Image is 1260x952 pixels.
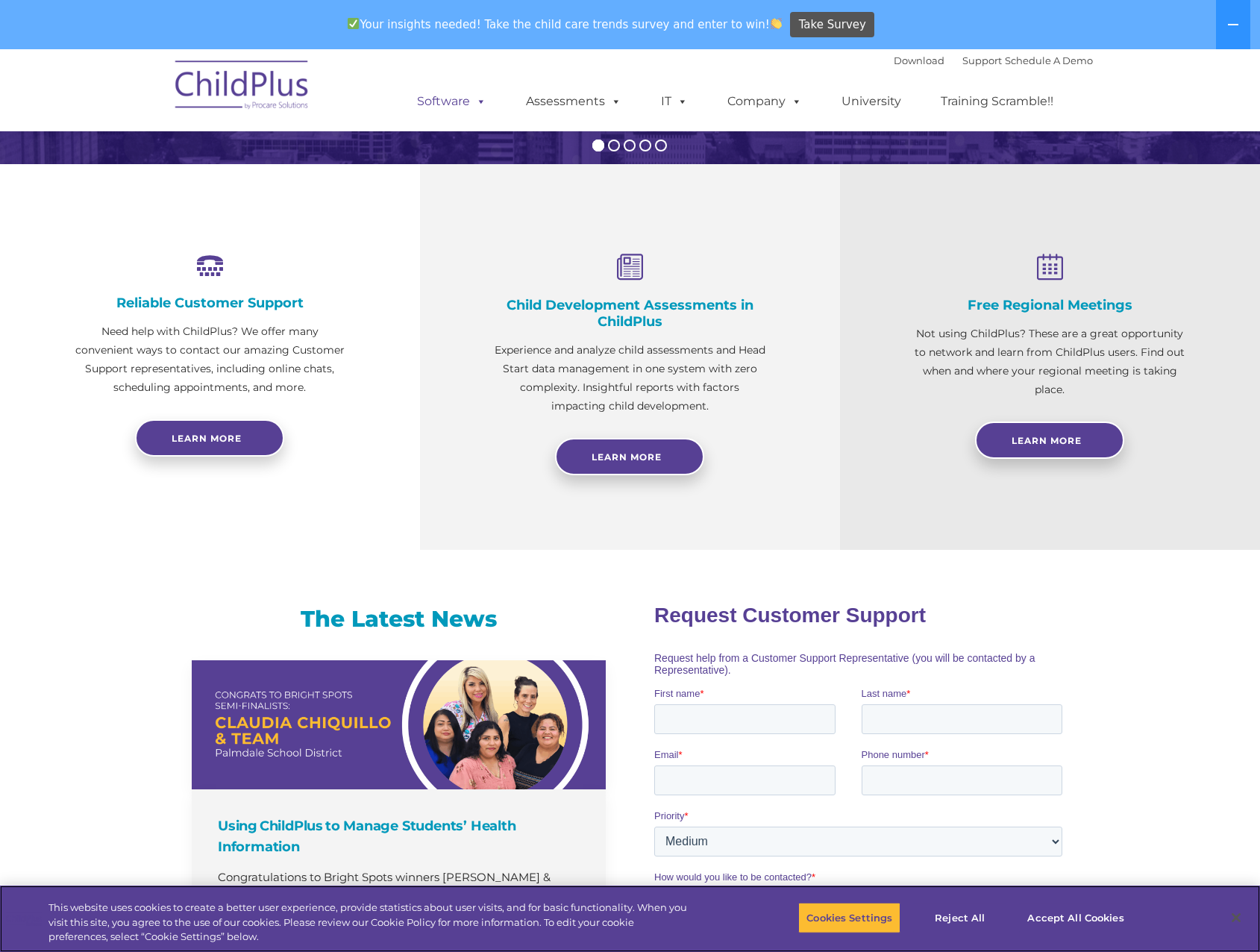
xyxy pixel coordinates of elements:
span: Take Survey [799,12,866,38]
h3: The Latest News [192,604,606,634]
a: Company [712,87,817,116]
span: Your insights needed! Take the child care trends survey and enter to win! [342,10,789,39]
span: Learn more [172,433,242,444]
font: | [894,54,1093,66]
h4: Using ChildPlus to Manage Students’ Health Information [218,815,583,857]
p: Need help with ChildPlus? We offer many convenient ways to contact our amazing Customer Support r... [75,322,345,397]
button: Close [1220,901,1253,934]
button: Reject All [913,902,1006,933]
p: Not using ChildPlus? These are a great opportunity to network and learn from ChildPlus users. Fin... [915,325,1185,399]
a: Take Survey [790,12,874,38]
button: Cookies Settings [798,902,900,933]
button: Accept All Cookies [1019,902,1132,933]
a: Learn More [555,438,704,475]
div: This website uses cookies to create a better user experience, provide statistics about user visit... [48,901,693,945]
span: Learn More [592,451,662,463]
a: Schedule A Demo [1005,54,1093,66]
a: Assessments [511,87,636,116]
img: ChildPlus by Procare Solutions [168,50,317,125]
a: IT [646,87,703,116]
a: University [827,87,916,116]
a: Support [962,54,1002,66]
img: ✅ [348,18,359,29]
img: 👏 [771,18,782,29]
p: Congratulations to Bright Spots winners [PERSON_NAME] & Team at [GEOGRAPHIC_DATA]​! Pictured abov... [218,868,583,940]
a: Learn More [975,422,1124,459]
a: Download [894,54,944,66]
p: Experience and analyze child assessments and Head Start data management in one system with zero c... [495,341,765,416]
span: Learn More [1012,435,1082,446]
h4: Child Development Assessments in ChildPlus [495,297,765,330]
h4: Reliable Customer Support [75,295,345,311]
h4: Free Regional Meetings [915,297,1185,313]
a: Software [402,87,501,116]
a: Training Scramble!! [926,87,1068,116]
a: Learn more [135,419,284,457]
